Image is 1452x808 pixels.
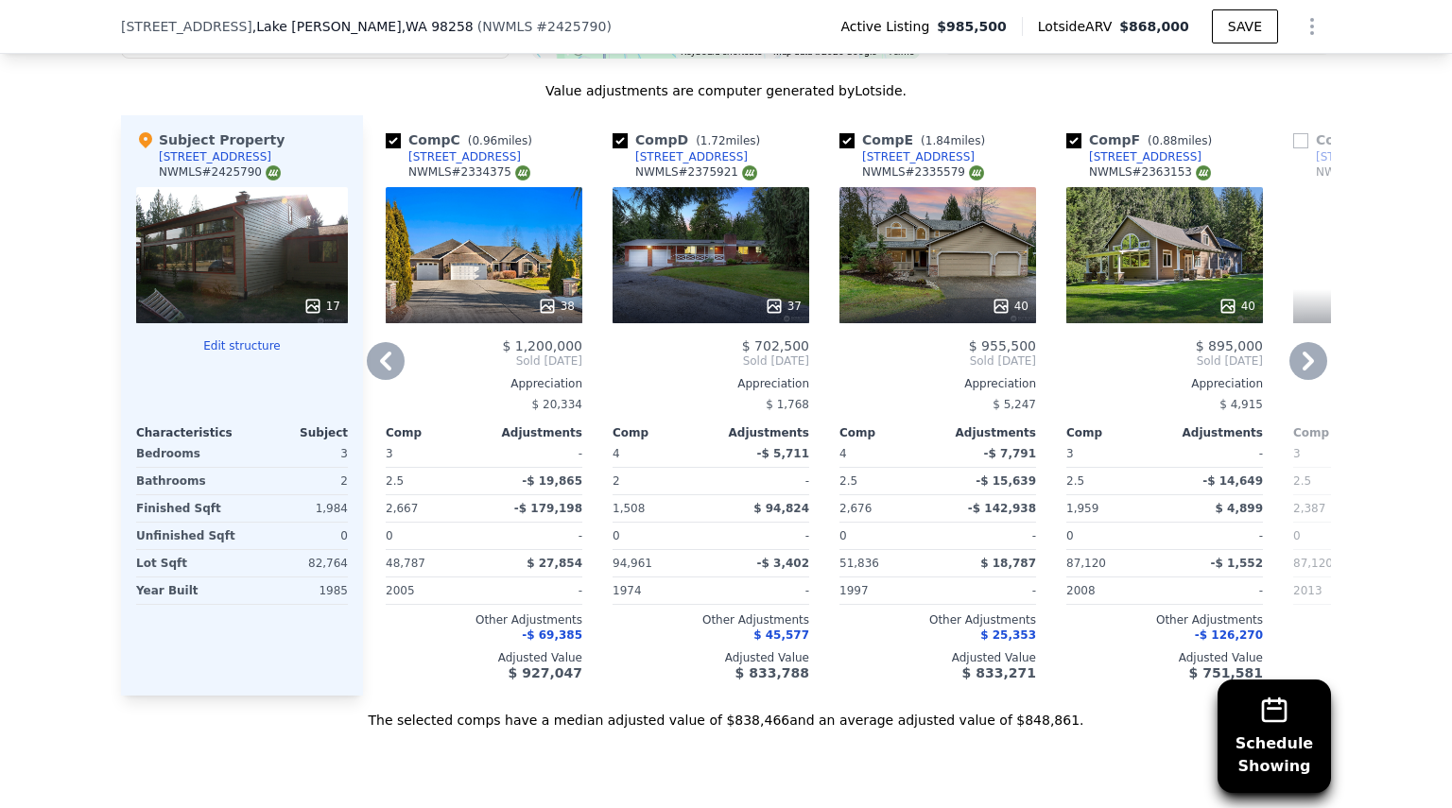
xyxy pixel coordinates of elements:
[1202,474,1263,488] span: -$ 14,649
[121,81,1331,100] div: Value adjustments are computer generated by Lotside .
[538,297,575,316] div: 38
[613,650,809,665] div: Adjusted Value
[1219,297,1255,316] div: 40
[1066,612,1263,627] div: Other Adjustments
[839,468,934,494] div: 2.5
[246,550,348,576] div: 82,764
[1168,577,1263,604] div: -
[976,474,1036,488] span: -$ 15,639
[840,17,937,36] span: Active Listing
[613,468,707,494] div: 2
[1211,557,1263,570] span: -$ 1,552
[246,468,348,494] div: 2
[527,557,582,570] span: $ 27,854
[1293,130,1448,149] div: Comp G
[246,523,348,549] div: 0
[488,440,582,467] div: -
[536,19,606,34] span: # 2425790
[1293,447,1301,460] span: 3
[1066,130,1219,149] div: Comp F
[635,149,748,164] div: [STREET_ADDRESS]
[735,665,809,680] span: $ 833,788
[1066,502,1098,515] span: 1,959
[711,425,809,440] div: Adjustments
[938,425,1036,440] div: Adjustments
[766,398,809,411] span: $ 1,768
[613,577,707,604] div: 1974
[1089,149,1201,164] div: [STREET_ADDRESS]
[980,628,1036,642] span: $ 25,353
[839,577,934,604] div: 1997
[1089,164,1211,181] div: NWMLS # 2363153
[753,502,809,515] span: $ 94,824
[1196,165,1211,181] img: NWMLS Logo
[1066,149,1201,164] a: [STREET_ADDRESS]
[1066,425,1165,440] div: Comp
[962,665,1036,680] span: $ 833,271
[969,338,1036,353] span: $ 955,500
[121,696,1331,730] div: The selected comps have a median adjusted value of $838,466 and an average adjusted value of $848...
[993,398,1036,411] span: $ 5,247
[136,577,238,604] div: Year Built
[1168,440,1263,467] div: -
[402,19,474,34] span: , WA 98258
[136,425,242,440] div: Characteristics
[942,523,1036,549] div: -
[1038,17,1119,36] span: Lotside ARV
[839,425,938,440] div: Comp
[1293,425,1391,440] div: Comp
[509,665,582,680] span: $ 927,047
[246,577,348,604] div: 1985
[121,17,252,36] span: [STREET_ADDRESS]
[613,557,652,570] span: 94,961
[1219,398,1263,411] span: $ 4,915
[159,164,281,181] div: NWMLS # 2425790
[242,425,348,440] div: Subject
[386,468,480,494] div: 2.5
[1140,134,1219,147] span: ( miles)
[613,447,620,460] span: 4
[386,529,393,542] span: 0
[1196,338,1263,353] span: $ 895,000
[386,650,582,665] div: Adjusted Value
[136,440,238,467] div: Bedrooms
[386,502,418,515] span: 2,667
[1293,529,1301,542] span: 0
[1293,149,1428,164] a: [STREET_ADDRESS]
[136,130,285,149] div: Subject Property
[522,628,582,642] span: -$ 69,385
[613,376,809,391] div: Appreciation
[1293,468,1388,494] div: 2.5
[839,353,1036,369] span: Sold [DATE]
[839,650,1036,665] div: Adjusted Value
[136,468,238,494] div: Bathrooms
[1168,523,1263,549] div: -
[862,164,984,181] div: NWMLS # 2335579
[613,149,748,164] a: [STREET_ADDRESS]
[1066,557,1106,570] span: 87,120
[532,398,582,411] span: $ 20,334
[136,495,238,522] div: Finished Sqft
[386,447,393,460] span: 3
[980,557,1036,570] span: $ 18,787
[839,502,872,515] span: 2,676
[1195,628,1263,642] span: -$ 126,270
[1066,376,1263,391] div: Appreciation
[613,130,768,149] div: Comp D
[386,425,484,440] div: Comp
[484,425,582,440] div: Adjustments
[742,165,757,181] img: NWMLS Logo
[1189,665,1263,680] span: $ 751,581
[386,557,425,570] span: 48,787
[246,440,348,467] div: 3
[136,523,238,549] div: Unfinished Sqft
[942,577,1036,604] div: -
[925,134,951,147] span: 1.84
[386,612,582,627] div: Other Adjustments
[386,149,521,164] a: [STREET_ADDRESS]
[613,425,711,440] div: Comp
[515,165,530,181] img: NWMLS Logo
[514,502,582,515] span: -$ 179,198
[969,165,984,181] img: NWMLS Logo
[386,353,582,369] span: Sold [DATE]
